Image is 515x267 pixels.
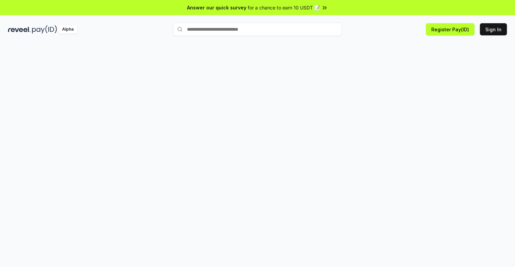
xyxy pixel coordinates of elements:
[480,23,507,35] button: Sign In
[248,4,320,11] span: for a chance to earn 10 USDT 📝
[426,23,475,35] button: Register Pay(ID)
[187,4,246,11] span: Answer our quick survey
[32,25,57,34] img: pay_id
[8,25,31,34] img: reveel_dark
[58,25,77,34] div: Alpha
